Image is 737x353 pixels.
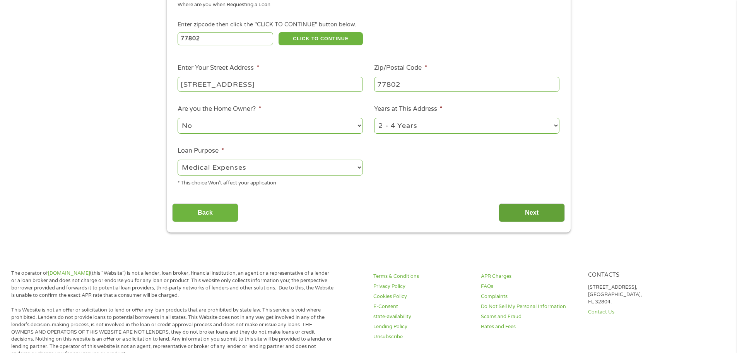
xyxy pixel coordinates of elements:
[373,333,472,341] a: Unsubscribe
[373,283,472,290] a: Privacy Policy
[481,303,579,310] a: Do Not Sell My Personal Information
[373,323,472,331] a: Lending Policy
[373,313,472,320] a: state-availability
[178,1,554,9] div: Where are you when Requesting a Loan.
[373,273,472,280] a: Terms & Conditions
[481,293,579,300] a: Complaints
[373,293,472,300] a: Cookies Policy
[588,272,686,279] h4: Contacts
[373,303,472,310] a: E-Consent
[588,308,686,316] a: Contact Us
[178,105,261,113] label: Are you the Home Owner?
[481,283,579,290] a: FAQs
[11,270,334,299] p: The operator of (this “Website”) is not a lender, loan broker, financial institution, an agent or...
[178,32,273,45] input: Enter Zipcode (e.g 01510)
[481,313,579,320] a: Scams and Fraud
[481,273,579,280] a: APR Charges
[374,64,427,72] label: Zip/Postal Code
[172,203,238,222] input: Back
[178,147,224,155] label: Loan Purpose
[279,32,363,45] button: CLICK TO CONTINUE
[178,177,363,187] div: * This choice Won’t affect your application
[178,21,559,29] div: Enter zipcode then click the "CLICK TO CONTINUE" button below.
[588,284,686,306] p: [STREET_ADDRESS], [GEOGRAPHIC_DATA], FL 32804.
[374,105,443,113] label: Years at This Address
[481,323,579,331] a: Rates and Fees
[178,64,259,72] label: Enter Your Street Address
[48,270,90,276] a: [DOMAIN_NAME]
[499,203,565,222] input: Next
[178,77,363,91] input: 1 Main Street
